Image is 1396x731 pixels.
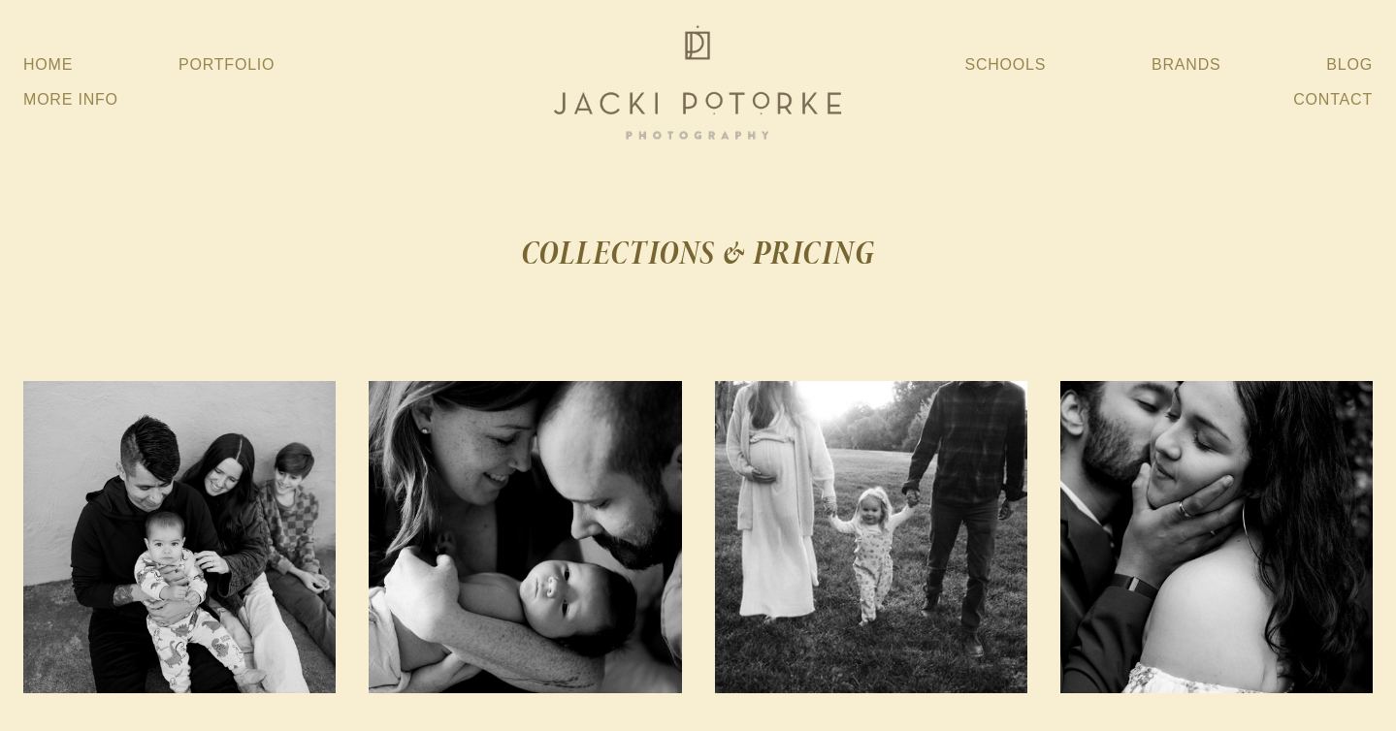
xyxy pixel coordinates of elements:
[964,48,1046,82] a: Schools
[23,82,118,117] a: More Info
[542,20,853,144] img: Jacki Potorke Sacramento Family Photographer
[521,230,875,275] strong: COLLECTIONS & PRICING
[1293,82,1373,117] a: Contact
[179,56,275,73] a: Portfolio
[23,48,73,82] a: Home
[1152,48,1220,82] a: Brands
[1326,48,1373,82] a: Blog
